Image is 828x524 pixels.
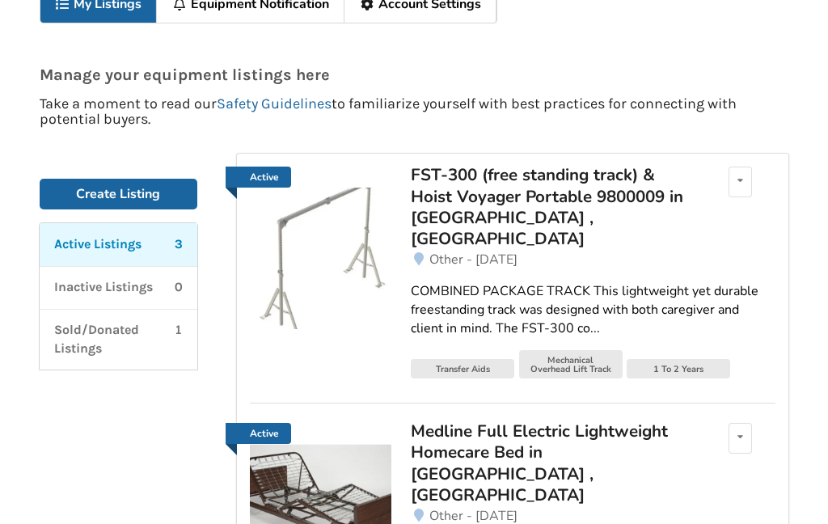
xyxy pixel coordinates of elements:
[54,321,175,358] p: Sold/Donated Listings
[411,423,694,506] a: Medline Full Electric Lightweight Homecare Bed in [GEOGRAPHIC_DATA] , [GEOGRAPHIC_DATA]
[40,179,198,209] a: Create Listing
[226,167,291,188] a: Active
[250,188,391,329] img: transfer aids-fst-300 (free standing track) & hoist voyager portable 9800009 in qualicum beach , bc
[226,423,291,444] a: Active
[54,235,142,254] p: Active Listings
[175,321,183,358] p: 1
[411,282,775,338] div: COMBINED PACKAGE TRACK This lightweight yet durable freestanding track was designed with both car...
[411,167,694,250] a: FST-300 (free standing track) & Hoist Voyager Portable 9800009 in [GEOGRAPHIC_DATA] , [GEOGRAPHIC...
[175,278,183,297] p: 0
[411,420,694,506] div: Medline Full Electric Lightweight Homecare Bed in [GEOGRAPHIC_DATA] , [GEOGRAPHIC_DATA]
[429,251,517,268] span: Other - [DATE]
[519,350,623,378] div: Mechanical Overhead Lift Track
[627,359,730,378] div: 1 To 2 Years
[411,164,694,250] div: FST-300 (free standing track) & Hoist Voyager Portable 9800009 in [GEOGRAPHIC_DATA] , [GEOGRAPHIC...
[40,96,789,127] p: Take a moment to read our to familiarize yourself with best practices for connecting with potenti...
[217,95,332,112] a: Safety Guidelines
[411,269,775,351] a: COMBINED PACKAGE TRACK This lightweight yet durable freestanding track was designed with both car...
[54,278,153,297] p: Inactive Listings
[175,235,183,254] p: 3
[40,66,789,83] p: Manage your equipment listings here
[250,167,391,329] a: Active
[411,350,775,382] a: Transfer AidsMechanical Overhead Lift Track1 To 2 Years
[411,250,775,269] a: Other - [DATE]
[411,359,514,378] div: Transfer Aids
